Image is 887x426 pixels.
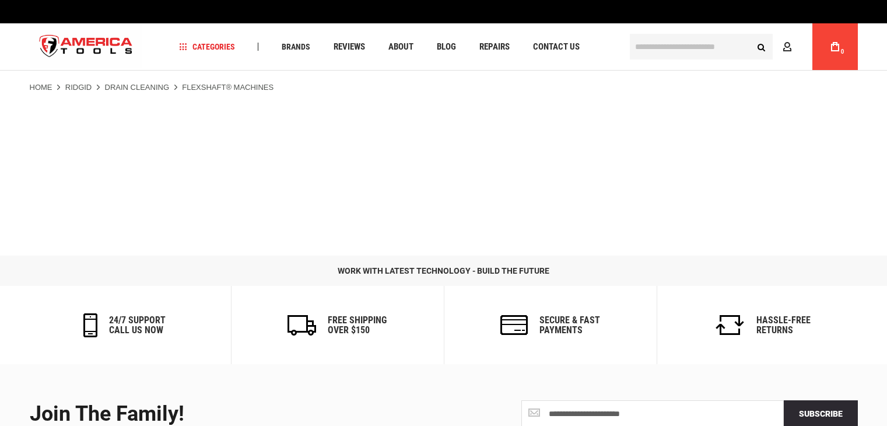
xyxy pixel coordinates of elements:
a: Contact Us [528,39,585,55]
h6: Free Shipping Over $150 [328,315,387,336]
a: Drain Cleaning [105,82,170,93]
span: Categories [179,43,235,51]
a: store logo [30,25,143,69]
a: 0 [824,23,846,70]
span: Subscribe [799,409,843,418]
a: Home [30,82,52,93]
a: Ridgid [65,82,92,93]
a: Brands [276,39,315,55]
img: America Tools [30,25,143,69]
span: Repairs [479,43,510,51]
h6: 24/7 support call us now [109,315,166,336]
a: About [383,39,419,55]
button: Search [751,36,773,58]
h6: Hassle-Free Returns [756,315,811,336]
span: About [388,43,413,51]
span: Contact Us [533,43,580,51]
div: Join the Family! [30,403,435,426]
span: Brands [282,43,310,51]
span: 0 [841,48,844,55]
a: Reviews [328,39,370,55]
a: Categories [174,39,240,55]
a: Repairs [474,39,515,55]
a: Blog [432,39,461,55]
h6: secure & fast payments [539,315,600,336]
strong: FlexShaft® Machines [182,83,274,92]
span: Blog [437,43,456,51]
span: Reviews [334,43,365,51]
